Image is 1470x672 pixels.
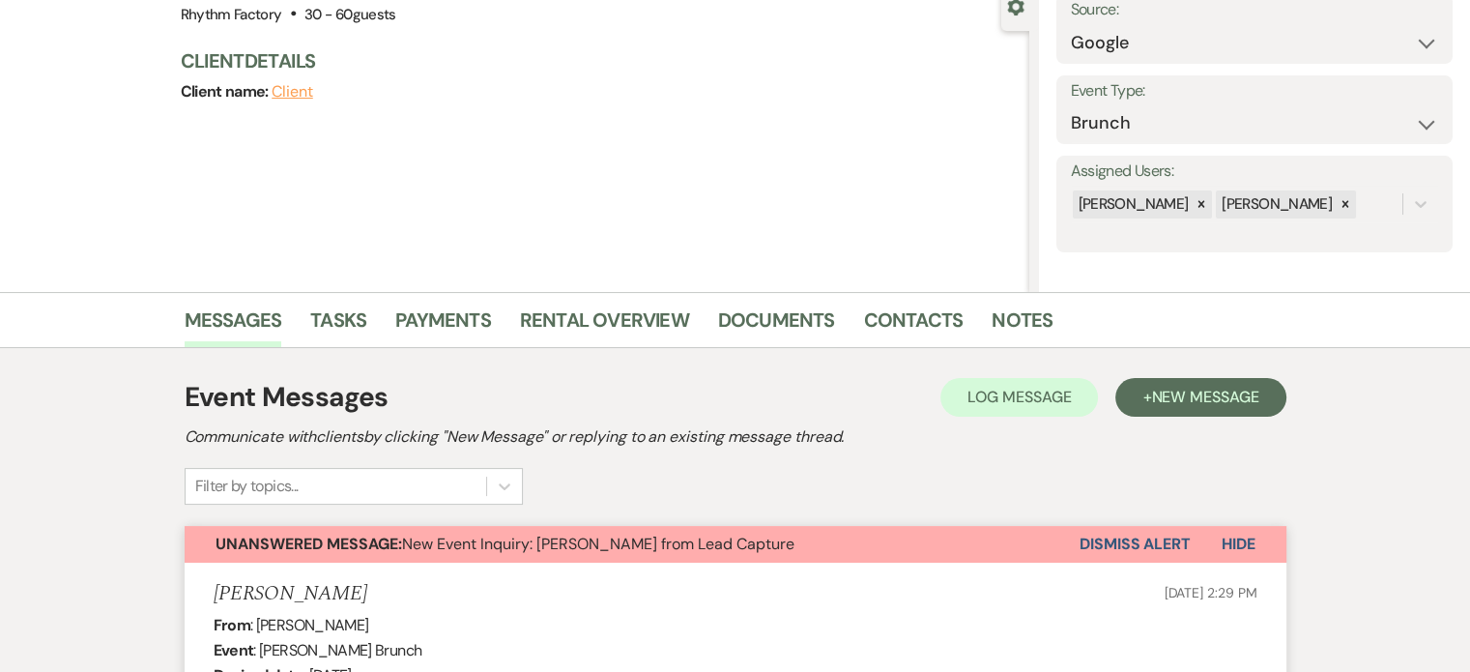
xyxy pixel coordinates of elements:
[718,305,835,347] a: Documents
[214,640,254,660] b: Event
[185,305,282,347] a: Messages
[1080,526,1191,563] button: Dismiss Alert
[185,425,1286,449] h2: Communicate with clients by clicking "New Message" or replying to an existing message thread.
[304,5,396,24] span: 30 - 60 guests
[1071,158,1438,186] label: Assigned Users:
[195,475,299,498] div: Filter by topics...
[967,387,1071,407] span: Log Message
[1071,77,1438,105] label: Event Type:
[216,534,794,554] span: New Event Inquiry: [PERSON_NAME] from Lead Capture
[185,526,1080,563] button: Unanswered Message:New Event Inquiry: [PERSON_NAME] from Lead Capture
[181,5,282,24] span: Rhythm Factory
[992,305,1052,347] a: Notes
[216,534,402,554] strong: Unanswered Message:
[1222,534,1255,554] span: Hide
[310,305,366,347] a: Tasks
[520,305,689,347] a: Rental Overview
[214,582,367,606] h5: [PERSON_NAME]
[1191,526,1286,563] button: Hide
[185,377,389,418] h1: Event Messages
[1164,584,1256,601] span: [DATE] 2:29 PM
[181,81,273,102] span: Client name:
[1216,190,1335,219] div: [PERSON_NAME]
[214,615,250,635] b: From
[1151,387,1258,407] span: New Message
[864,305,964,347] a: Contacts
[1073,190,1192,219] div: [PERSON_NAME]
[1115,378,1285,417] button: +New Message
[181,47,1010,74] h3: Client Details
[940,378,1098,417] button: Log Message
[272,84,313,100] button: Client
[395,305,491,347] a: Payments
